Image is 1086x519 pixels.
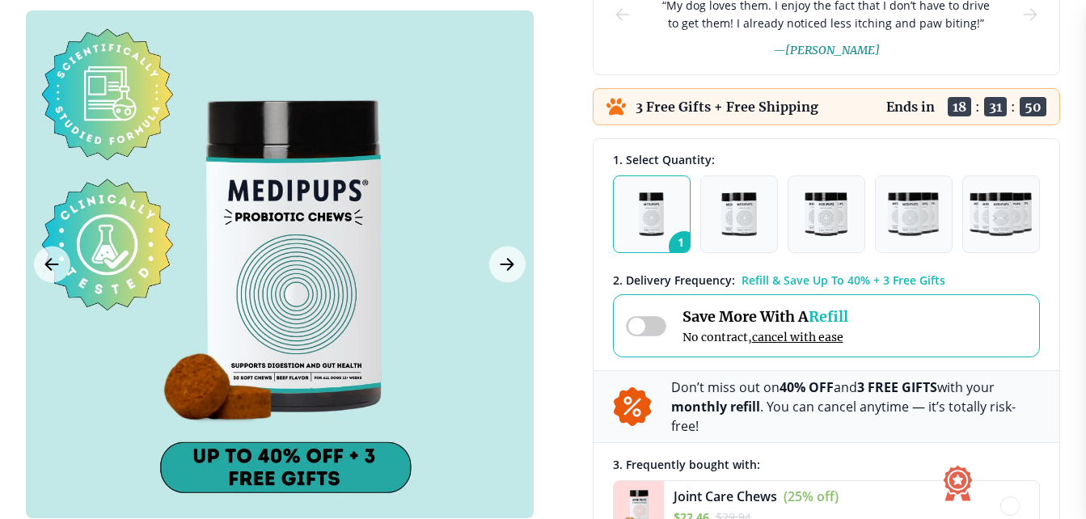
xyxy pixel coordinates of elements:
[682,307,848,326] span: Save More With A
[752,330,843,344] span: cancel with ease
[784,487,839,505] span: (25% off)
[780,378,834,396] b: 40% OFF
[975,99,980,115] span: :
[674,487,777,505] span: Joint Care Chews
[888,192,939,236] img: Pack of 4 - Natural Dog Supplements
[805,192,848,236] img: Pack of 3 - Natural Dog Supplements
[489,246,526,282] button: Next Image
[671,378,1040,436] p: Don’t miss out on and with your . You can cancel anytime — it’s totally risk-free!
[636,99,818,115] p: 3 Free Gifts + Free Shipping
[886,99,935,115] p: Ends in
[984,97,1007,116] span: 31
[857,378,937,396] b: 3 FREE GIFTS
[639,192,664,236] img: Pack of 1 - Natural Dog Supplements
[742,272,945,288] span: Refill & Save Up To 40% + 3 Free Gifts
[809,307,848,326] span: Refill
[34,246,70,282] button: Previous Image
[613,272,735,288] span: 2 . Delivery Frequency:
[1020,97,1046,116] span: 50
[669,231,699,262] span: 1
[682,330,848,344] span: No contract,
[613,152,1040,167] div: 1. Select Quantity:
[613,175,691,253] button: 1
[671,398,760,416] b: monthly refill
[948,97,971,116] span: 18
[970,192,1032,236] img: Pack of 5 - Natural Dog Supplements
[613,457,760,472] span: 3 . Frequently bought with:
[1011,99,1016,115] span: :
[773,43,880,57] span: — [PERSON_NAME]
[721,192,757,236] img: Pack of 2 - Natural Dog Supplements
